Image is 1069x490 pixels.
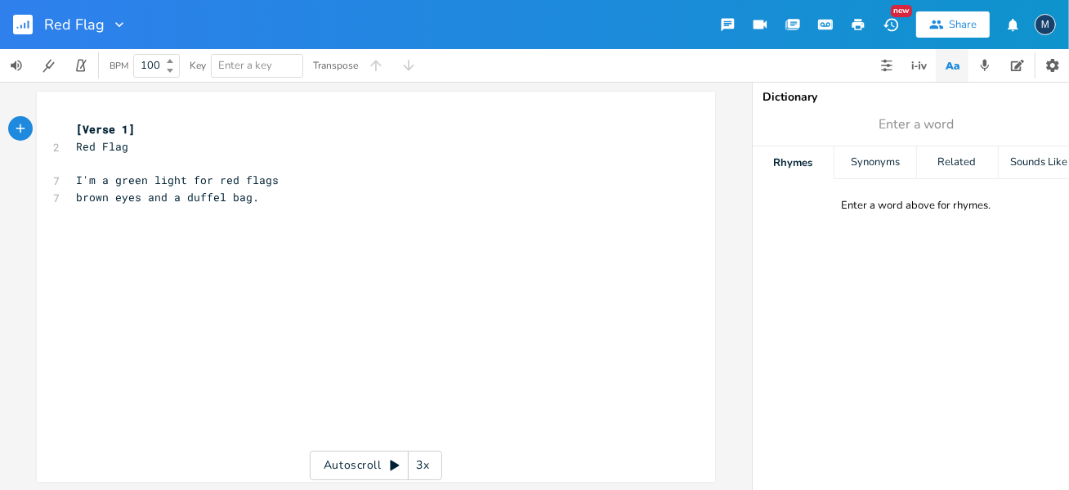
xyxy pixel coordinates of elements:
[891,5,912,17] div: New
[44,17,105,32] span: Red Flag
[1035,6,1056,43] button: M
[218,58,272,73] span: Enter a key
[753,146,834,179] div: Rhymes
[879,115,954,134] span: Enter a word
[874,10,907,39] button: New
[834,146,915,179] div: Synonyms
[310,451,442,480] div: Autoscroll
[1035,14,1056,35] div: Marketa
[110,61,128,70] div: BPM
[409,451,438,480] div: 3x
[76,122,135,137] span: [Verse 1]
[916,11,990,38] button: Share
[842,199,991,213] div: Enter a word above for rhymes.
[190,61,206,70] div: Key
[76,173,279,187] span: I'm a green light for red flags
[313,61,358,70] div: Transpose
[76,139,128,154] span: Red Flag
[949,17,977,32] div: Share
[917,146,998,179] div: Related
[76,190,259,205] span: brown eyes and a duffel bag.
